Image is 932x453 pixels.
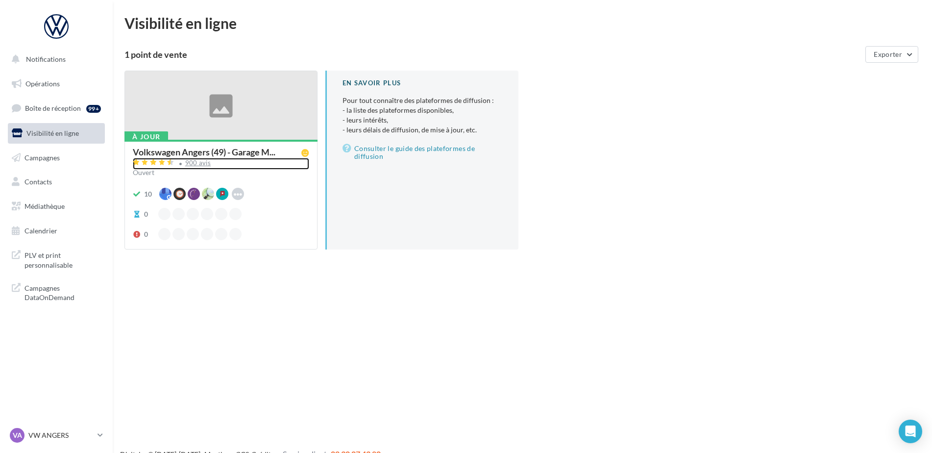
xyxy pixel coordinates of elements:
[6,196,107,217] a: Médiathèque
[343,96,503,135] p: Pour tout connaître des plateformes de diffusion :
[133,158,309,170] a: 900 avis
[6,74,107,94] a: Opérations
[124,131,168,142] div: À jour
[25,281,101,302] span: Campagnes DataOnDemand
[343,78,503,88] div: En savoir plus
[25,226,57,235] span: Calendrier
[133,168,154,176] span: Ouvert
[343,125,503,135] li: - leurs délais de diffusion, de mise à jour, etc.
[343,105,503,115] li: - la liste des plateformes disponibles,
[133,148,275,156] span: Volkswagen Angers (49) - Garage M...
[6,148,107,168] a: Campagnes
[25,153,60,161] span: Campagnes
[144,229,148,239] div: 0
[25,177,52,186] span: Contacts
[124,16,920,30] div: Visibilité en ligne
[6,98,107,119] a: Boîte de réception99+
[86,105,101,113] div: 99+
[144,189,152,199] div: 10
[25,202,65,210] span: Médiathèque
[874,50,902,58] span: Exporter
[865,46,918,63] button: Exporter
[6,49,103,70] button: Notifications
[6,221,107,241] a: Calendrier
[185,160,211,166] div: 900 avis
[144,209,148,219] div: 0
[124,50,861,59] div: 1 point de vente
[6,172,107,192] a: Contacts
[26,55,66,63] span: Notifications
[343,115,503,125] li: - leurs intérêts,
[28,430,94,440] p: VW ANGERS
[6,277,107,306] a: Campagnes DataOnDemand
[6,245,107,274] a: PLV et print personnalisable
[8,426,105,445] a: VA VW ANGERS
[13,430,22,440] span: VA
[25,104,81,112] span: Boîte de réception
[26,129,79,137] span: Visibilité en ligne
[899,420,922,443] div: Open Intercom Messenger
[25,249,101,270] span: PLV et print personnalisable
[25,79,60,88] span: Opérations
[343,143,503,162] a: Consulter le guide des plateformes de diffusion
[6,123,107,144] a: Visibilité en ligne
